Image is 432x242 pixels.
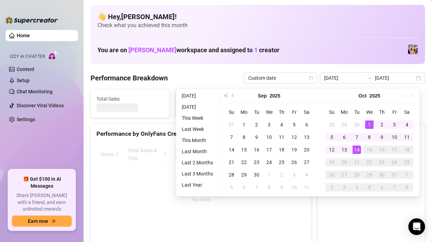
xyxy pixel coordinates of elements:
img: Veronica [408,45,418,54]
h4: Performance Breakdown [91,73,168,83]
a: Discover Viral Videos [17,103,64,108]
button: Earn nowarrow-right [12,216,72,227]
a: Chat Monitoring [17,89,53,94]
span: Custom date [248,73,313,83]
a: Content [17,67,34,72]
span: swap-right [367,75,372,81]
span: to [367,75,372,81]
span: loading [197,177,205,185]
img: AI Chatter [48,50,58,61]
span: Share [PERSON_NAME] with a friend, and earn unlimited rewards [12,192,72,213]
span: Total Sales [96,95,164,103]
a: Home [17,33,30,38]
img: logo-BBDzfeDw.svg [6,17,58,24]
span: Earn now [28,218,48,224]
h1: You are on workspace and assigned to creator [97,46,280,54]
span: 1 [254,46,258,54]
span: calendar [309,76,313,80]
a: Settings [17,117,35,122]
span: arrow-right [51,219,56,224]
div: Performance by OnlyFans Creator [96,129,306,139]
span: Messages Sent [267,95,334,103]
a: Setup [17,78,30,83]
h4: 👋 Hey, [PERSON_NAME] ! [97,12,418,22]
span: Check what you achieved this month [97,22,418,29]
input: Start date [324,74,364,82]
span: Izzy AI Chatter [10,53,45,60]
span: Active Chats [181,95,249,103]
span: 🎁 Get $100 in AI Messages [12,176,72,189]
input: End date [375,74,415,82]
div: Sales by OnlyFans Creator [323,129,419,139]
div: Open Intercom Messenger [408,218,425,235]
span: [PERSON_NAME] [128,46,176,54]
